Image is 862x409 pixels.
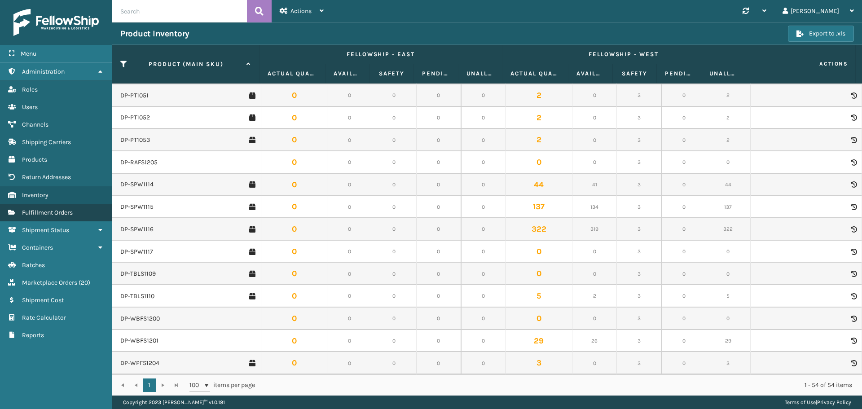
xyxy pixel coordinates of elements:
[461,263,506,285] td: 0
[261,129,328,151] td: 0
[617,129,661,151] td: 3
[417,107,461,129] td: 0
[417,84,461,107] td: 0
[461,352,506,374] td: 0
[506,174,572,196] td: 44
[506,196,572,218] td: 137
[617,218,661,241] td: 3
[372,263,417,285] td: 0
[372,308,417,330] td: 0
[143,378,156,392] a: 1
[327,174,372,196] td: 0
[851,271,856,277] i: Product Activity
[372,330,417,352] td: 0
[22,209,73,216] span: Fulfillment Orders
[13,9,99,36] img: logo
[662,218,706,241] td: 0
[506,218,572,241] td: 322
[461,218,506,241] td: 0
[268,50,494,58] label: Fellowship - East
[506,241,572,263] td: 0
[120,158,158,167] a: DP-RAFS1205
[268,381,852,390] div: 1 - 54 of 54 items
[327,129,372,151] td: 0
[506,330,572,352] td: 29
[662,263,706,285] td: 0
[617,263,661,285] td: 3
[706,263,751,285] td: 0
[572,241,617,263] td: 0
[572,129,617,151] td: 0
[327,352,372,374] td: 0
[417,330,461,352] td: 0
[372,107,417,129] td: 0
[706,241,751,263] td: 0
[22,103,38,111] span: Users
[372,129,417,151] td: 0
[22,68,65,75] span: Administration
[417,218,461,241] td: 0
[572,263,617,285] td: 0
[327,308,372,330] td: 0
[22,279,77,286] span: Marketplace Orders
[261,330,328,352] td: 0
[662,107,706,129] td: 0
[572,151,617,174] td: 0
[706,330,751,352] td: 29
[22,173,71,181] span: Return Addresses
[327,218,372,241] td: 0
[422,70,449,78] label: Pending
[372,218,417,241] td: 0
[851,92,856,99] i: Product Activity
[261,352,328,374] td: 0
[22,261,45,269] span: Batches
[506,285,572,308] td: 5
[461,107,506,129] td: 0
[417,241,461,263] td: 0
[617,285,661,308] td: 3
[417,129,461,151] td: 0
[22,244,53,251] span: Containers
[817,399,851,405] a: Privacy Policy
[851,249,856,255] i: Product Activity
[788,26,854,42] button: Export to .xls
[417,263,461,285] td: 0
[662,285,706,308] td: 0
[261,263,328,285] td: 0
[461,285,506,308] td: 0
[617,196,661,218] td: 3
[22,138,71,146] span: Shipping Carriers
[506,129,572,151] td: 2
[617,241,661,263] td: 3
[327,107,372,129] td: 0
[21,50,36,57] span: Menu
[261,151,328,174] td: 0
[506,84,572,107] td: 2
[461,196,506,218] td: 0
[189,381,203,390] span: 100
[506,151,572,174] td: 0
[120,91,149,100] a: DP-PT1051
[79,279,90,286] span: ( 20 )
[372,84,417,107] td: 0
[417,151,461,174] td: 0
[662,352,706,374] td: 0
[662,84,706,107] td: 0
[417,352,461,374] td: 0
[372,241,417,263] td: 0
[851,338,856,344] i: Product Activity
[378,70,405,78] label: Safety
[617,352,661,374] td: 3
[506,263,572,285] td: 0
[662,174,706,196] td: 0
[372,196,417,218] td: 0
[851,137,856,143] i: Product Activity
[617,107,661,129] td: 3
[327,84,372,107] td: 0
[261,285,328,308] td: 0
[662,129,706,151] td: 0
[706,218,751,241] td: 322
[572,330,617,352] td: 26
[130,60,242,68] label: Product (MAIN SKU)
[120,336,158,345] a: DP-WBFS1201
